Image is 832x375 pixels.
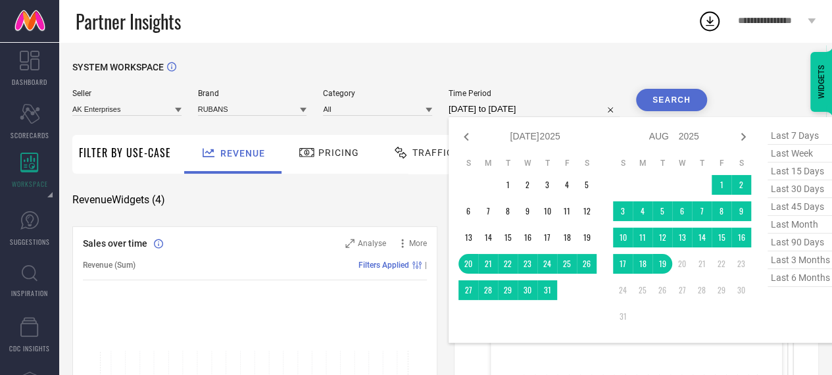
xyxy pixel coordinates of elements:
[577,254,597,274] td: Sat Jul 26 2025
[692,158,712,168] th: Thursday
[731,175,751,195] td: Sat Aug 02 2025
[518,254,537,274] td: Wed Jul 23 2025
[498,254,518,274] td: Tue Jul 22 2025
[72,193,165,207] span: Revenue Widgets ( 4 )
[537,175,557,195] td: Thu Jul 03 2025
[458,158,478,168] th: Sunday
[633,158,652,168] th: Monday
[698,9,722,33] div: Open download list
[478,280,498,300] td: Mon Jul 28 2025
[449,89,620,98] span: Time Period
[478,254,498,274] td: Mon Jul 21 2025
[613,228,633,247] td: Sun Aug 10 2025
[652,228,672,247] td: Tue Aug 12 2025
[409,239,427,248] span: More
[358,239,386,248] span: Analyse
[652,254,672,274] td: Tue Aug 19 2025
[72,62,164,72] span: SYSTEM WORKSPACE
[537,201,557,221] td: Thu Jul 10 2025
[712,175,731,195] td: Fri Aug 01 2025
[633,254,652,274] td: Mon Aug 18 2025
[731,280,751,300] td: Sat Aug 30 2025
[11,288,48,298] span: INSPIRATION
[672,201,692,221] td: Wed Aug 06 2025
[633,201,652,221] td: Mon Aug 04 2025
[633,280,652,300] td: Mon Aug 25 2025
[10,237,50,247] span: SUGGESTIONS
[458,201,478,221] td: Sun Jul 06 2025
[458,228,478,247] td: Sun Jul 13 2025
[345,239,355,248] svg: Zoom
[557,175,577,195] td: Fri Jul 04 2025
[672,280,692,300] td: Wed Aug 27 2025
[672,228,692,247] td: Wed Aug 13 2025
[577,228,597,247] td: Sat Jul 19 2025
[577,158,597,168] th: Saturday
[712,201,731,221] td: Fri Aug 08 2025
[712,158,731,168] th: Friday
[76,8,181,35] span: Partner Insights
[557,254,577,274] td: Fri Jul 25 2025
[672,254,692,274] td: Wed Aug 20 2025
[731,158,751,168] th: Saturday
[458,254,478,274] td: Sun Jul 20 2025
[692,254,712,274] td: Thu Aug 21 2025
[557,201,577,221] td: Fri Jul 11 2025
[613,254,633,274] td: Sun Aug 17 2025
[478,158,498,168] th: Monday
[731,228,751,247] td: Sat Aug 16 2025
[537,158,557,168] th: Thursday
[613,158,633,168] th: Sunday
[358,261,409,270] span: Filters Applied
[652,201,672,221] td: Tue Aug 05 2025
[518,280,537,300] td: Wed Jul 30 2025
[712,280,731,300] td: Fri Aug 29 2025
[735,129,751,145] div: Next month
[449,101,620,117] input: Select time period
[692,201,712,221] td: Thu Aug 07 2025
[12,77,47,87] span: DASHBOARD
[636,89,707,111] button: Search
[537,254,557,274] td: Thu Jul 24 2025
[425,261,427,270] span: |
[712,228,731,247] td: Fri Aug 15 2025
[613,280,633,300] td: Sun Aug 24 2025
[731,201,751,221] td: Sat Aug 09 2025
[498,175,518,195] td: Tue Jul 01 2025
[613,307,633,326] td: Sun Aug 31 2025
[633,228,652,247] td: Mon Aug 11 2025
[323,89,432,98] span: Category
[672,158,692,168] th: Wednesday
[9,343,50,353] span: CDC INSIGHTS
[692,280,712,300] td: Thu Aug 28 2025
[498,228,518,247] td: Tue Jul 15 2025
[537,228,557,247] td: Thu Jul 17 2025
[220,148,265,159] span: Revenue
[83,238,147,249] span: Sales over time
[692,228,712,247] td: Thu Aug 14 2025
[518,201,537,221] td: Wed Jul 09 2025
[518,158,537,168] th: Wednesday
[79,145,171,161] span: Filter By Use-Case
[11,130,49,140] span: SCORECARDS
[83,261,135,270] span: Revenue (Sum)
[652,280,672,300] td: Tue Aug 26 2025
[557,158,577,168] th: Friday
[12,179,48,189] span: WORKSPACE
[198,89,307,98] span: Brand
[498,280,518,300] td: Tue Jul 29 2025
[613,201,633,221] td: Sun Aug 03 2025
[557,228,577,247] td: Fri Jul 18 2025
[712,254,731,274] td: Fri Aug 22 2025
[412,147,453,158] span: Traffic
[498,158,518,168] th: Tuesday
[478,201,498,221] td: Mon Jul 07 2025
[458,280,478,300] td: Sun Jul 27 2025
[518,175,537,195] td: Wed Jul 02 2025
[652,158,672,168] th: Tuesday
[498,201,518,221] td: Tue Jul 08 2025
[577,175,597,195] td: Sat Jul 05 2025
[537,280,557,300] td: Thu Jul 31 2025
[577,201,597,221] td: Sat Jul 12 2025
[72,89,182,98] span: Seller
